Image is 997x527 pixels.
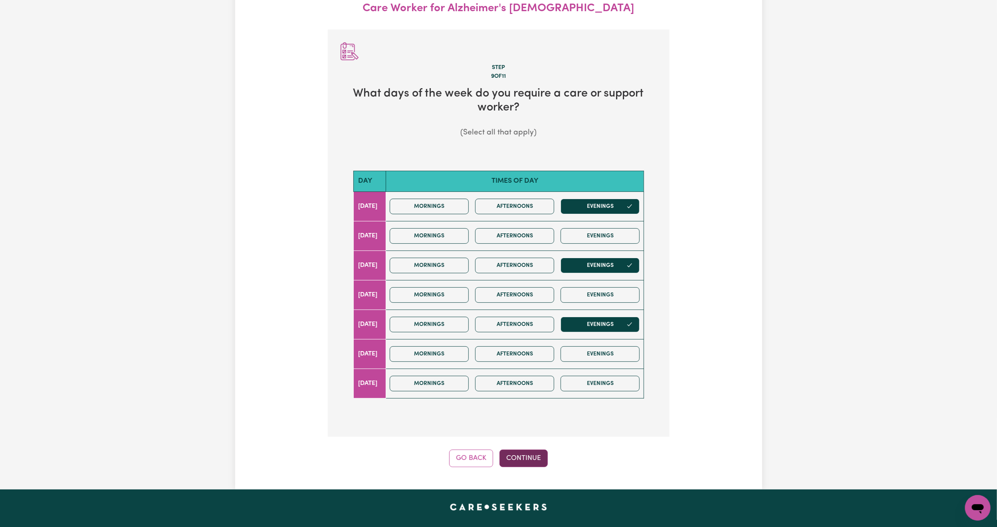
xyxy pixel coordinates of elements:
button: Mornings [390,228,469,244]
button: Afternoons [475,199,554,214]
td: [DATE] [353,191,386,221]
button: Go Back [449,450,493,467]
p: (Select all that apply) [341,127,657,139]
button: Mornings [390,317,469,332]
button: Evenings [561,258,640,273]
button: Evenings [561,376,640,391]
button: Mornings [390,199,469,214]
button: Mornings [390,346,469,362]
button: Mornings [390,376,469,391]
button: Mornings [390,258,469,273]
iframe: Button to launch messaging window, conversation in progress [965,495,991,521]
td: [DATE] [353,310,386,339]
button: Afternoons [475,317,554,332]
th: Times of day [386,171,644,191]
div: 9 of 11 [341,72,657,81]
button: Evenings [561,346,640,362]
button: Continue [499,450,548,467]
button: Mornings [390,287,469,303]
button: Afternoons [475,346,554,362]
button: Evenings [561,199,640,214]
td: [DATE] [353,280,386,310]
td: [DATE] [353,221,386,251]
button: Evenings [561,317,640,332]
div: Step [341,63,657,72]
td: [DATE] [353,339,386,369]
button: Afternoons [475,228,554,244]
button: Evenings [561,228,640,244]
button: Afternoons [475,258,554,273]
a: Careseekers home page [450,504,547,510]
td: [DATE] [353,369,386,398]
h2: What days of the week do you require a care or support worker? [341,87,657,114]
button: Afternoons [475,287,554,303]
th: Day [353,171,386,191]
td: [DATE] [353,251,386,280]
button: Afternoons [475,376,554,391]
button: Evenings [561,287,640,303]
